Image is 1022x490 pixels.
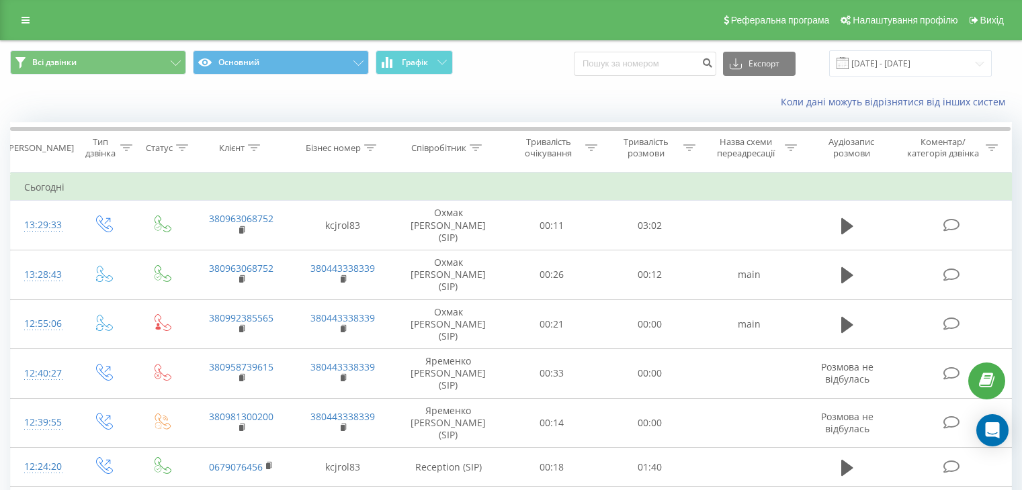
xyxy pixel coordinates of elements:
[376,50,453,75] button: Графік
[698,250,800,299] td: main
[209,212,273,225] a: 380963068752
[411,142,466,154] div: Співробітник
[24,360,60,387] div: 12:40:27
[292,448,393,487] td: kcjrol83
[310,360,375,373] a: 380443338339
[306,142,361,154] div: Бізнес номер
[310,311,375,324] a: 380443338339
[853,15,957,26] span: Налаштування профілю
[146,142,173,154] div: Статус
[310,262,375,275] a: 380443338339
[24,409,60,436] div: 12:39:55
[601,299,698,349] td: 00:00
[394,398,503,448] td: Яременко [PERSON_NAME] (SIP)
[85,136,116,159] div: Тип дзвінка
[821,360,874,385] span: Розмова не відбулась
[731,15,830,26] span: Реферальна програма
[209,410,273,423] a: 380981300200
[11,174,1012,201] td: Сьогодні
[601,201,698,250] td: 03:02
[24,212,60,238] div: 13:29:33
[503,398,601,448] td: 00:14
[193,50,369,75] button: Основний
[24,311,60,337] div: 12:55:06
[976,414,1009,446] div: Open Intercom Messenger
[402,58,428,67] span: Графік
[574,52,716,76] input: Пошук за номером
[723,52,796,76] button: Експорт
[219,142,245,154] div: Клієнт
[209,311,273,324] a: 380992385565
[503,299,601,349] td: 00:21
[503,349,601,399] td: 00:33
[24,262,60,288] div: 13:28:43
[515,136,583,159] div: Тривалість очікування
[601,349,698,399] td: 00:00
[821,410,874,435] span: Розмова не відбулась
[292,201,393,250] td: kcjrol83
[503,448,601,487] td: 00:18
[698,299,800,349] td: main
[394,448,503,487] td: Reception (SIP)
[904,136,982,159] div: Коментар/категорія дзвінка
[394,349,503,399] td: Яременко [PERSON_NAME] (SIP)
[10,50,186,75] button: Всі дзвінки
[24,454,60,480] div: 12:24:20
[781,95,1012,108] a: Коли дані можуть відрізнятися вiд інших систем
[394,299,503,349] td: Охмак [PERSON_NAME] (SIP)
[812,136,891,159] div: Аудіозапис розмови
[394,201,503,250] td: Охмак [PERSON_NAME] (SIP)
[613,136,680,159] div: Тривалість розмови
[711,136,781,159] div: Назва схеми переадресації
[601,250,698,299] td: 00:12
[209,262,273,275] a: 380963068752
[310,410,375,423] a: 380443338339
[32,57,77,68] span: Всі дзвінки
[394,250,503,299] td: Охмак [PERSON_NAME] (SIP)
[980,15,1004,26] span: Вихід
[601,398,698,448] td: 00:00
[601,448,698,487] td: 01:40
[503,250,601,299] td: 00:26
[503,201,601,250] td: 00:11
[6,142,74,154] div: [PERSON_NAME]
[209,460,263,473] a: 0679076456
[209,360,273,373] a: 380958739615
